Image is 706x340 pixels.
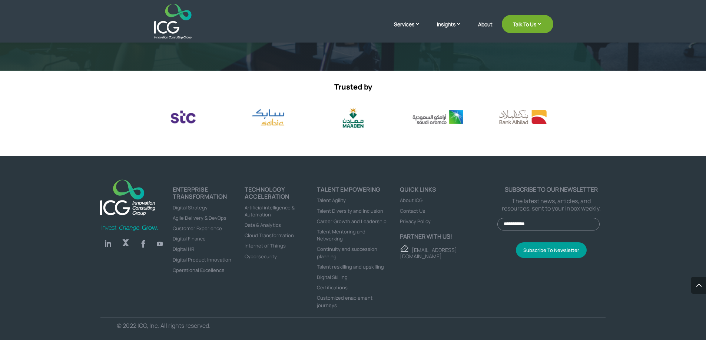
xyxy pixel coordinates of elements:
span: Subscribe To Newsletter [523,247,579,253]
a: Follow on Youtube [154,238,166,250]
h4: TECHNOLOGY ACCELERATION [245,186,317,203]
a: Follow on X [118,236,133,251]
a: Continuity and succession planning [317,246,377,259]
a: Internet of Things [245,242,286,249]
a: Cloud Transformation [245,232,294,239]
div: 8 / 17 [238,105,298,130]
img: sabic logo [238,105,298,130]
span: Technology Acceleration [9,215,65,222]
img: ICG-new logo (1) [96,175,160,219]
p: © 2022 ICG, Inc. All rights reserved. [117,322,340,329]
img: maaden logo [323,105,383,130]
a: Artificial intelligence & Automation [245,204,295,218]
a: Digital Finance [173,235,206,242]
a: Services [394,20,428,39]
img: bank albilad [493,105,553,130]
a: Talent Mentoring and Networking [317,228,365,242]
a: Cybersecurity [245,253,277,260]
img: email - ICG [400,245,408,252]
h4: Quick links [400,186,497,196]
div: 11 / 17 [493,105,553,130]
a: Operational Excellence [173,267,225,273]
a: Certifications [317,284,348,291]
a: Follow on LinkedIn [100,236,115,251]
a: Talent Diversity and Inclusion [317,208,383,214]
div: 7 / 17 [153,105,213,130]
a: Digital Skilling [317,274,348,280]
h4: ENTERPRISE TRANSFORMATION [173,186,245,203]
img: stc logo [153,105,213,130]
a: Digital HR [173,246,194,252]
a: Talent reskilling and upskilling [317,263,384,270]
a: Follow on Facebook [136,236,151,251]
img: Invest-Change-Grow-Green [100,225,159,232]
input: Technology Acceleration [2,215,7,220]
input: Human Skilling [2,235,7,239]
p: Partner with us! [400,233,497,240]
div: 9 / 17 [323,105,383,130]
a: Customer Experience [173,225,222,232]
a: Customized enablement journeys [317,294,372,308]
span: Human Skilling [9,234,41,241]
a: [EMAIL_ADDRESS][DOMAIN_NAME] [400,246,457,260]
img: ICG [154,4,192,39]
a: Agile Delivery & DevOps [173,215,226,221]
a: Insights [437,20,469,39]
button: Subscribe To Newsletter [516,242,587,258]
a: Talent Agility [317,197,346,203]
a: Digital Strategy [173,204,208,211]
a: About [478,21,493,39]
a: Career Growth and Leadership [317,218,387,225]
p: Trusted by [153,83,553,91]
a: Data & Analytics [245,222,281,228]
a: About ICG [400,197,422,203]
h4: Talent Empowering [317,186,389,196]
img: saudi aramco [408,105,468,130]
a: Digital Product Innovation [173,256,231,263]
a: Privacy Policy [400,218,431,225]
p: Subscribe to our newsletter [497,186,606,193]
a: Talk To Us [502,15,553,33]
iframe: Chat Widget [583,260,706,340]
span: Enterprise Transformation [9,225,68,231]
p: The latest news, articles, and resources, sent to your inbox weekly. [497,198,606,212]
div: 10 / 17 [408,105,468,130]
a: Contact Us [400,208,425,214]
a: logo_footer [96,175,160,221]
input: Enterprise Transformation [2,225,7,230]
